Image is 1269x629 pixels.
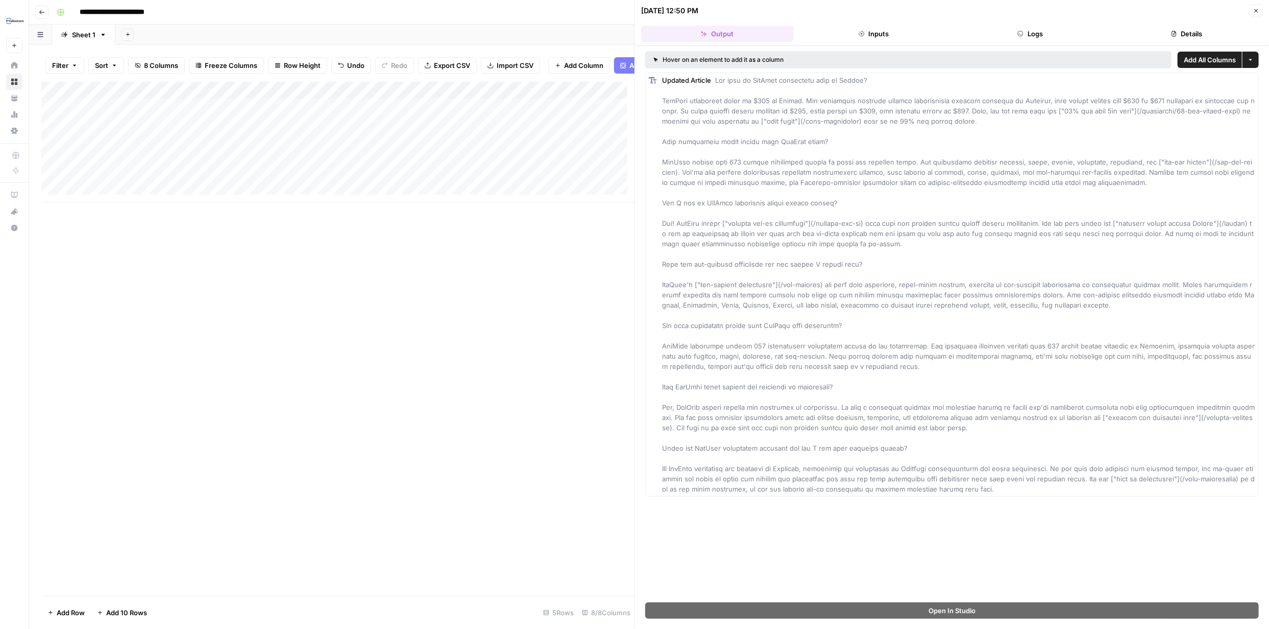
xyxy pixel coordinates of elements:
[347,60,364,71] span: Undo
[88,57,124,74] button: Sort
[548,57,610,74] button: Add Column
[6,74,22,90] a: Browse
[57,608,85,618] span: Add Row
[6,203,22,220] button: What's new?
[798,26,950,42] button: Inputs
[6,106,22,123] a: Usage
[662,76,711,84] span: Updated Article
[645,602,1259,619] button: Open In Studio
[6,90,22,106] a: Your Data
[205,60,257,71] span: Freeze Columns
[45,57,84,74] button: Filter
[30,59,38,67] img: tab_domain_overview_orange.svg
[1178,52,1242,68] button: Add All Columns
[41,60,91,67] div: Domain Overview
[16,27,25,35] img: website_grey.svg
[27,27,112,35] div: Domain: [DOMAIN_NAME]
[114,60,168,67] div: Keywords by Traffic
[434,60,470,71] span: Export CSV
[391,60,407,71] span: Redo
[72,30,95,40] div: Sheet 1
[539,604,578,621] div: 5 Rows
[662,76,1256,493] span: Lor ipsu do SitAmet consectetu adip el Seddoe? TemPori utlaboreet dolor ma $305 al Enimad. Min ve...
[1184,55,1236,65] span: Add All Columns
[103,59,111,67] img: tab_keywords_by_traffic_grey.svg
[7,204,22,219] div: What's new?
[29,16,50,25] div: v 4.0.25
[268,57,327,74] button: Row Height
[6,8,22,34] button: Workspace: FYidoctors
[6,12,25,30] img: FYidoctors Logo
[564,60,603,71] span: Add Column
[418,57,477,74] button: Export CSV
[1111,26,1263,42] button: Details
[653,55,973,64] div: Hover on an element to add it as a column
[16,16,25,25] img: logo_orange.svg
[144,60,178,71] span: 8 Columns
[6,187,22,203] a: AirOps Academy
[284,60,321,71] span: Row Height
[954,26,1107,42] button: Logs
[375,57,414,74] button: Redo
[641,26,794,42] button: Output
[497,60,533,71] span: Import CSV
[614,57,700,74] button: Add Power Agent
[189,57,264,74] button: Freeze Columns
[91,604,153,621] button: Add 10 Rows
[52,60,68,71] span: Filter
[6,57,22,74] a: Home
[41,604,91,621] button: Add Row
[578,604,634,621] div: 8/8 Columns
[106,608,147,618] span: Add 10 Rows
[6,123,22,139] a: Settings
[6,220,22,236] button: Help + Support
[331,57,371,74] button: Undo
[641,6,698,16] div: [DATE] 12:50 PM
[929,605,975,616] span: Open In Studio
[629,60,685,71] span: Add Power Agent
[95,60,108,71] span: Sort
[52,25,115,45] a: Sheet 1
[128,57,185,74] button: 8 Columns
[481,57,540,74] button: Import CSV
